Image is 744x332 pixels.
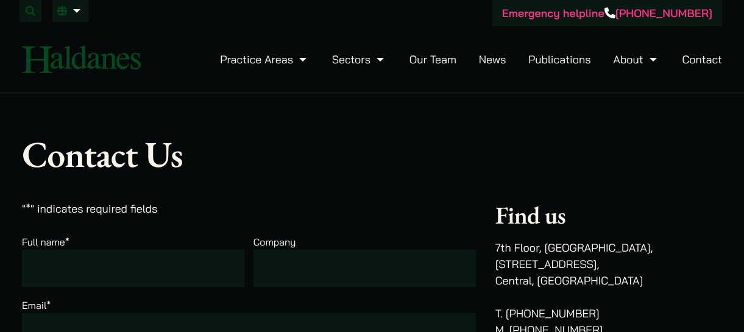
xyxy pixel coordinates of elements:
[22,46,141,73] img: Logo of Haldanes
[220,52,310,66] a: Practice Areas
[682,52,722,66] a: Contact
[253,236,296,248] label: Company
[332,52,387,66] a: Sectors
[479,52,506,66] a: News
[528,52,591,66] a: Publications
[409,52,456,66] a: Our Team
[495,200,722,230] h2: Find us
[22,132,722,176] h1: Contact Us
[613,52,659,66] a: About
[22,200,476,217] p: " " indicates required fields
[495,239,722,289] p: 7th Floor, [GEOGRAPHIC_DATA], [STREET_ADDRESS], Central, [GEOGRAPHIC_DATA]
[22,236,69,248] label: Full name
[22,299,51,311] label: Email
[57,6,83,16] a: EN
[502,6,712,20] a: Emergency helpline[PHONE_NUMBER]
